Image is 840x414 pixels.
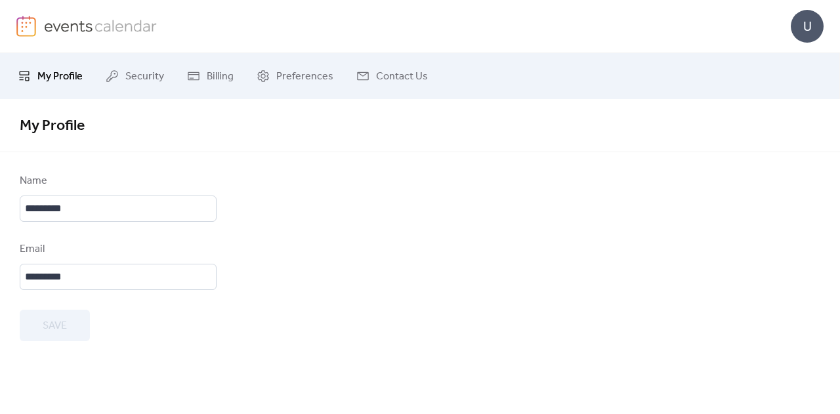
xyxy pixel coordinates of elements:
[247,58,343,94] a: Preferences
[44,16,157,35] img: logo-type
[207,69,234,85] span: Billing
[346,58,438,94] a: Contact Us
[20,241,214,257] div: Email
[16,16,36,37] img: logo
[276,69,333,85] span: Preferences
[791,10,824,43] div: U
[177,58,243,94] a: Billing
[20,173,214,189] div: Name
[96,58,174,94] a: Security
[37,69,83,85] span: My Profile
[376,69,428,85] span: Contact Us
[8,58,93,94] a: My Profile
[125,69,164,85] span: Security
[20,112,85,140] span: My Profile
